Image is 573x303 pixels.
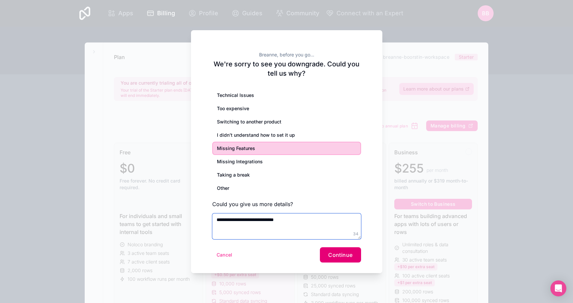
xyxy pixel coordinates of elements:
div: Too expensive [212,102,361,115]
button: Continue [320,247,361,263]
h3: Could you give us more details? [212,200,361,208]
div: Missing Features [212,142,361,155]
h2: Breanne, before you go... [212,51,361,58]
div: Taking a break [212,168,361,182]
div: Open Intercom Messenger [550,280,566,296]
div: Technical Issues [212,89,361,102]
div: Missing Integrations [212,155,361,168]
div: Switching to another product [212,115,361,128]
div: I didn’t understand how to set it up [212,128,361,142]
div: Other [212,182,361,195]
h2: We're sorry to see you downgrade. Could you tell us why? [212,59,361,78]
button: Cancel [212,250,237,260]
span: Continue [328,252,352,258]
